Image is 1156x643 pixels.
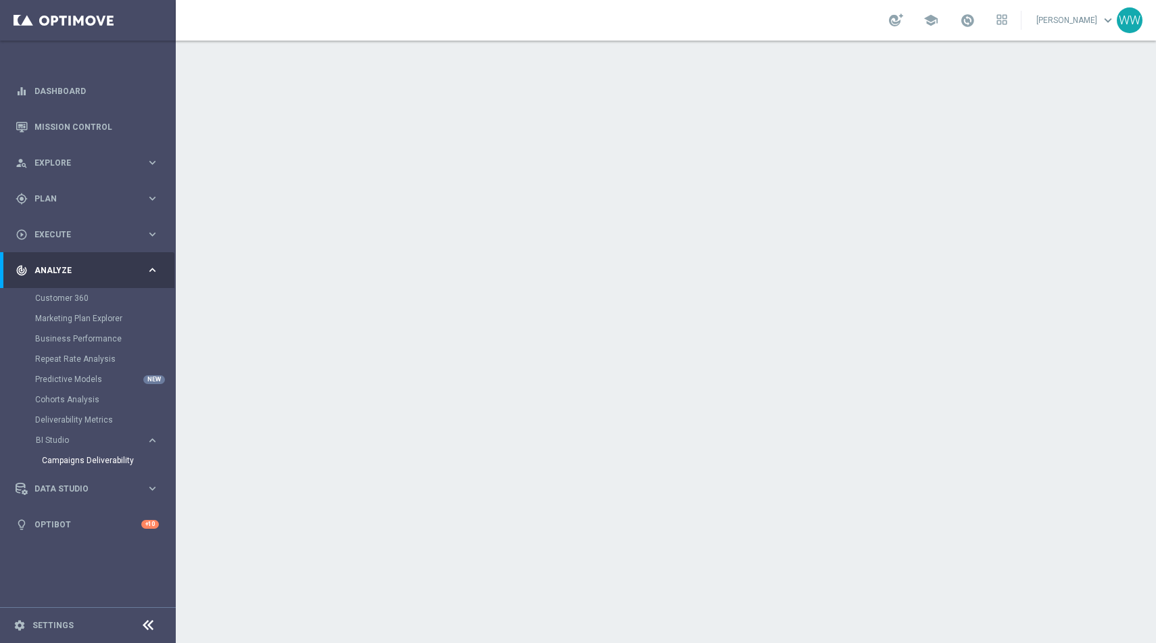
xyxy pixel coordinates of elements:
span: Explore [34,159,146,167]
button: lightbulb Optibot +10 [15,519,160,530]
div: Predictive Models [35,369,174,389]
i: play_circle_outline [16,229,28,241]
a: Optibot [34,506,141,542]
div: Business Performance [35,329,174,349]
div: Deliverability Metrics [35,410,174,430]
a: Customer 360 [35,293,141,304]
i: keyboard_arrow_right [146,482,159,495]
span: Data Studio [34,485,146,493]
a: Cohorts Analysis [35,394,141,405]
div: Customer 360 [35,288,174,308]
div: NEW [143,375,165,384]
div: Cohorts Analysis [35,389,174,410]
div: Dashboard [16,73,159,109]
i: keyboard_arrow_right [146,264,159,277]
span: Plan [34,195,146,203]
button: play_circle_outline Execute keyboard_arrow_right [15,229,160,240]
div: Mission Control [16,109,159,145]
button: person_search Explore keyboard_arrow_right [15,158,160,168]
button: Data Studio keyboard_arrow_right [15,483,160,494]
span: BI Studio [36,436,133,444]
a: Campaigns Deliverability [42,455,141,466]
div: Marketing Plan Explorer [35,308,174,329]
a: Deliverability Metrics [35,414,141,425]
a: Marketing Plan Explorer [35,313,141,324]
div: Execute [16,229,146,241]
button: gps_fixed Plan keyboard_arrow_right [15,193,160,204]
div: BI Studio [35,430,174,471]
div: WW [1117,7,1142,33]
div: Analyze [16,264,146,277]
a: Repeat Rate Analysis [35,354,141,364]
span: keyboard_arrow_down [1101,13,1115,28]
a: Mission Control [34,109,159,145]
button: BI Studio keyboard_arrow_right [35,435,160,446]
i: person_search [16,157,28,169]
div: Plan [16,193,146,205]
div: BI Studio [36,436,146,444]
i: lightbulb [16,519,28,531]
span: school [923,13,938,28]
div: Campaigns Deliverability [42,450,174,471]
i: keyboard_arrow_right [146,434,159,447]
i: keyboard_arrow_right [146,156,159,169]
button: track_changes Analyze keyboard_arrow_right [15,265,160,276]
span: Execute [34,231,146,239]
span: Analyze [34,266,146,275]
i: equalizer [16,85,28,97]
button: Mission Control [15,122,160,133]
a: Settings [32,621,74,629]
i: keyboard_arrow_right [146,228,159,241]
i: gps_fixed [16,193,28,205]
button: equalizer Dashboard [15,86,160,97]
div: Optibot [16,506,159,542]
i: settings [14,619,26,632]
a: [PERSON_NAME]keyboard_arrow_down [1035,10,1117,30]
div: Explore [16,157,146,169]
i: track_changes [16,264,28,277]
i: keyboard_arrow_right [146,192,159,205]
a: Business Performance [35,333,141,344]
a: Predictive Models [35,374,141,385]
div: Data Studio [16,483,146,495]
a: Dashboard [34,73,159,109]
div: Repeat Rate Analysis [35,349,174,369]
div: +10 [141,520,159,529]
